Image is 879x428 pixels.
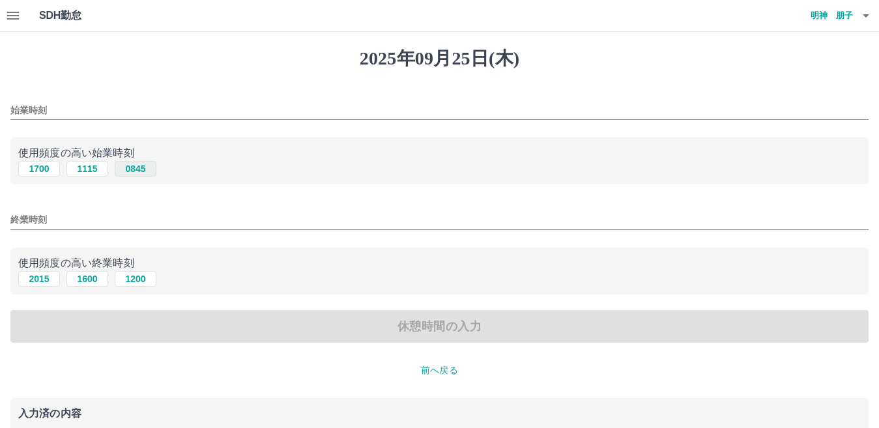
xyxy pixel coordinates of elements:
[10,364,869,377] p: 前へ戻る
[18,271,60,287] button: 2015
[66,271,108,287] button: 1600
[115,161,156,177] button: 0845
[18,408,861,419] p: 入力済の内容
[66,161,108,177] button: 1115
[18,145,861,161] p: 使用頻度の高い始業時刻
[18,161,60,177] button: 1700
[10,48,869,70] h1: 2025年09月25日(木)
[18,255,861,271] p: 使用頻度の高い終業時刻
[115,271,156,287] button: 1200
